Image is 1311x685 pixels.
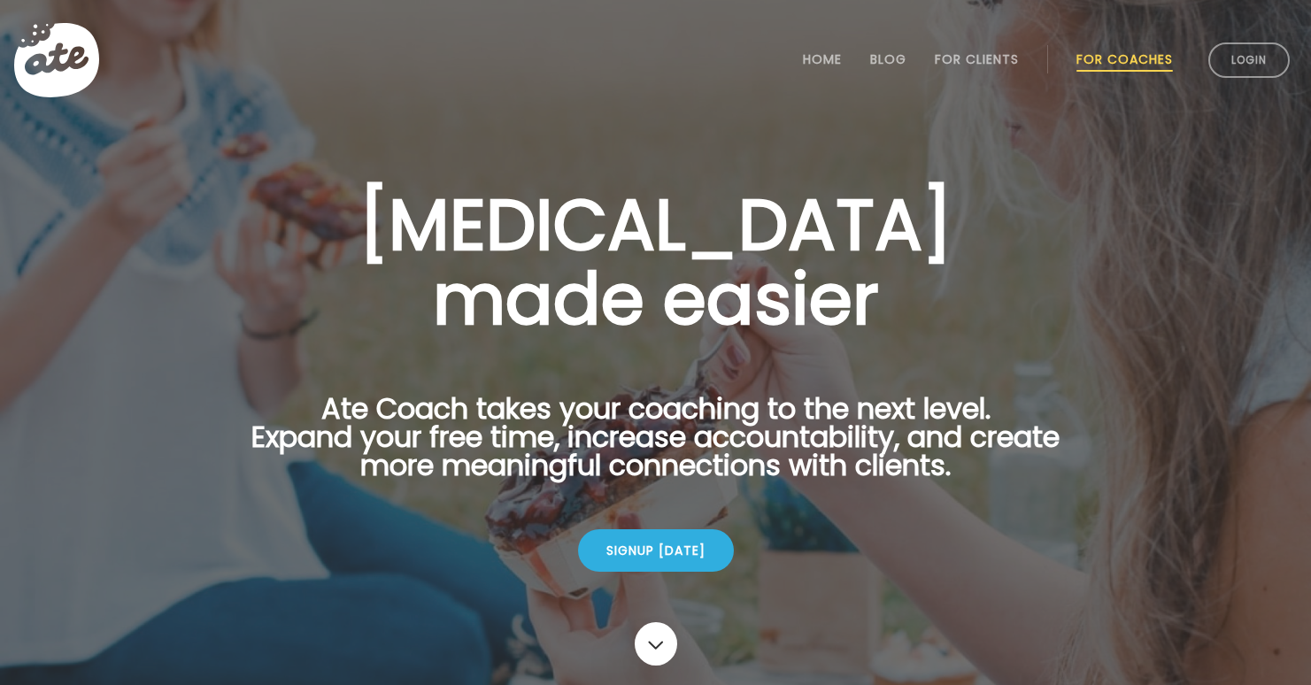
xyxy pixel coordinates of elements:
[224,188,1088,336] h1: [MEDICAL_DATA] made easier
[1208,42,1290,78] a: Login
[935,52,1019,66] a: For Clients
[224,395,1088,501] p: Ate Coach takes your coaching to the next level. Expand your free time, increase accountability, ...
[1076,52,1173,66] a: For Coaches
[803,52,842,66] a: Home
[870,52,906,66] a: Blog
[578,529,734,572] div: Signup [DATE]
